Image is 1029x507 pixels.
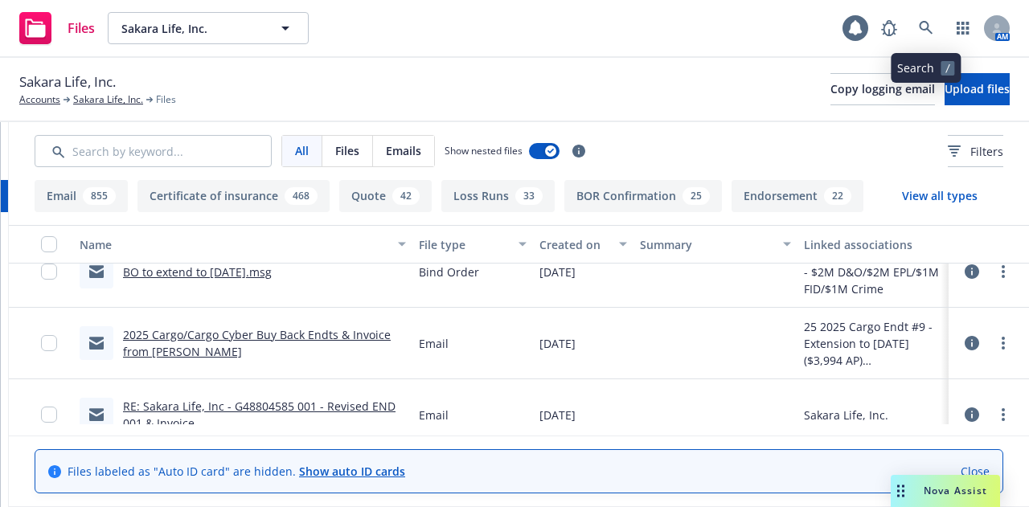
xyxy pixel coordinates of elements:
button: Linked associations [797,225,949,264]
a: Accounts [19,92,60,107]
button: Filters [948,135,1003,167]
span: Files labeled as "Auto ID card" are hidden. [68,463,405,480]
button: File type [412,225,533,264]
span: [DATE] [539,264,576,280]
span: Show nested files [445,144,523,157]
span: Filters [948,143,1003,160]
a: Close [961,463,990,480]
button: Summary [633,225,797,264]
span: Filters [970,143,1003,160]
span: Email [419,335,449,352]
a: more [994,405,1013,424]
div: 24 Management Liability - $2M D&O/$2M EPL/$1M FID/$1M Crime [804,247,942,297]
button: Certificate of insurance [137,180,330,212]
span: [DATE] [539,407,576,423]
input: Toggle Row Selected [41,264,57,280]
div: Summary [640,236,773,253]
a: BO to extend to [DATE].msg [123,264,272,280]
a: Search [910,12,942,44]
a: Report a Bug [873,12,905,44]
div: Created on [539,236,609,253]
a: Show auto ID cards [299,464,405,479]
button: Email [35,180,128,212]
button: Loss Runs [441,180,555,212]
a: Files [13,6,101,51]
div: Name [80,236,388,253]
span: Email [419,407,449,423]
div: 33 [515,187,543,205]
a: Sakara Life, Inc. [73,92,143,107]
button: Sakara Life, Inc. [108,12,309,44]
input: Toggle Row Selected [41,335,57,351]
span: Files [335,142,359,159]
button: Upload files [945,73,1010,105]
div: 42 [392,187,420,205]
a: more [994,333,1013,353]
a: Switch app [947,12,979,44]
button: Created on [533,225,633,264]
input: Select all [41,236,57,252]
span: Nova Assist [924,484,987,497]
div: File type [419,236,509,253]
div: Drag to move [891,475,911,507]
span: Copy logging email [830,81,935,96]
div: 25 [683,187,710,205]
span: All [295,142,309,159]
span: Sakara Life, Inc. [19,72,116,92]
input: Toggle Row Selected [41,407,57,423]
a: 2025 Cargo/Cargo Cyber Buy Back Endts & Invoice from [PERSON_NAME] [123,327,391,359]
span: Files [156,92,176,107]
div: Linked associations [804,236,942,253]
span: Files [68,22,95,35]
div: Sakara Life, Inc. [804,407,888,423]
button: Copy logging email [830,73,935,105]
button: Name [73,225,412,264]
span: Emails [386,142,421,159]
a: more [994,262,1013,281]
button: BOR Confirmation [564,180,722,212]
span: Bind Order [419,264,479,280]
div: 22 [824,187,851,205]
div: 468 [285,187,318,205]
span: Sakara Life, Inc. [121,20,260,37]
a: RE: Sakara Life, Inc - G48804585 001 - Revised END 001 & Invoice [123,399,396,431]
span: Upload files [945,81,1010,96]
button: Quote [339,180,432,212]
button: Nova Assist [891,475,1000,507]
span: [DATE] [539,335,576,352]
button: View all types [876,180,1003,212]
button: Endorsement [732,180,863,212]
input: Search by keyword... [35,135,272,167]
div: 855 [83,187,116,205]
div: 25 2025 Cargo Endt #9 - Extension to [DATE] ($3,994 AP) [804,318,942,369]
